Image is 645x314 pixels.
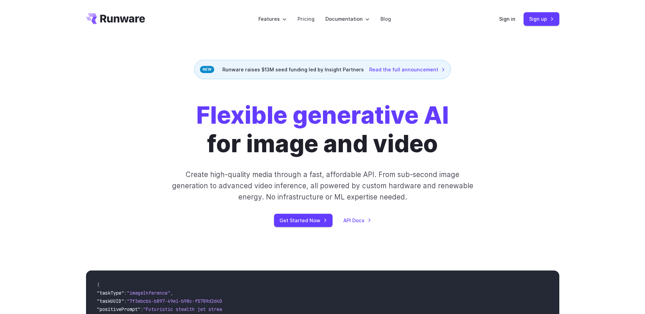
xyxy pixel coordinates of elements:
[97,298,124,304] span: "taskUUID"
[524,12,559,25] a: Sign up
[369,66,445,73] a: Read the full announcement
[140,306,143,312] span: :
[499,15,515,23] a: Sign in
[196,101,449,129] strong: Flexible generative AI
[97,290,124,296] span: "taskType"
[194,60,451,79] div: Runware raises $13M seed funding led by Insight Partners
[86,13,145,24] a: Go to /
[97,306,140,312] span: "positivePrompt"
[196,101,449,158] h1: for image and video
[124,290,127,296] span: :
[171,169,474,203] p: Create high-quality media through a fast, affordable API. From sub-second image generation to adv...
[170,290,173,296] span: ,
[343,216,371,224] a: API Docs
[143,306,391,312] span: "Futuristic stealth jet streaking through a neon-lit cityscape with glowing purple exhaust"
[127,298,230,304] span: "7f3ebcb6-b897-49e1-b98c-f5789d2d40d7"
[274,214,333,227] a: Get Started Now
[298,15,315,23] a: Pricing
[97,282,100,288] span: {
[127,290,170,296] span: "imageInference"
[124,298,127,304] span: :
[380,15,391,23] a: Blog
[325,15,370,23] label: Documentation
[258,15,287,23] label: Features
